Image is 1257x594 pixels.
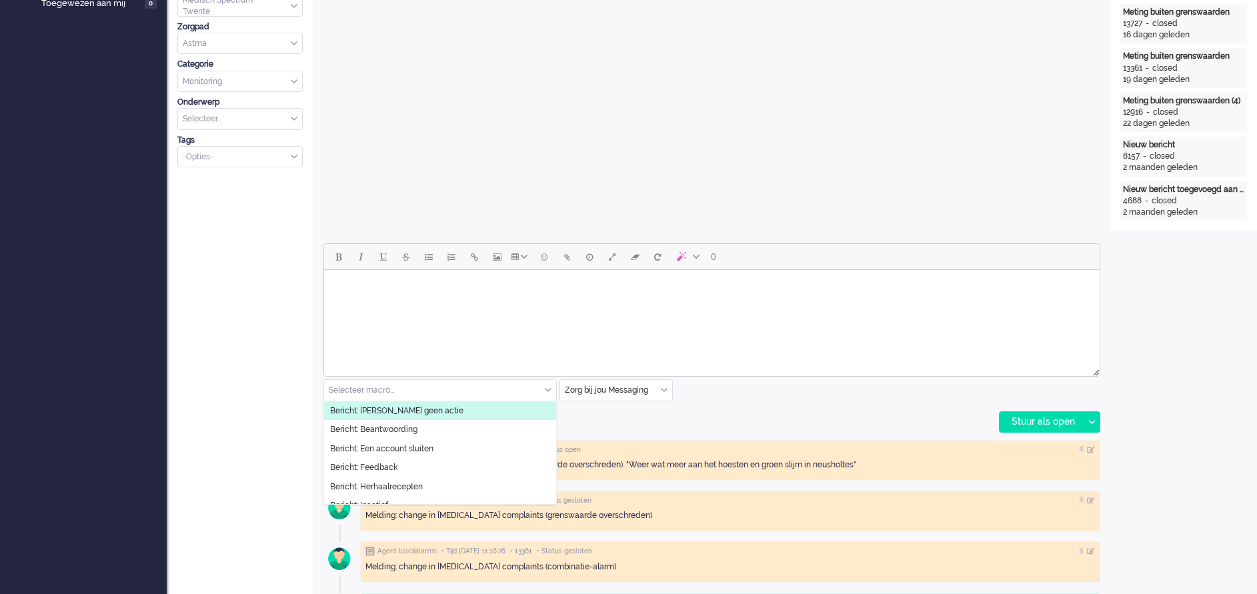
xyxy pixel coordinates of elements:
button: Reset content [646,245,669,268]
button: Emoticons [533,245,555,268]
div: - [1143,107,1153,118]
div: 13361 [1123,63,1142,74]
li: Bericht: Inactief [324,496,556,515]
div: 13727 [1123,18,1142,29]
div: 12916 [1123,107,1143,118]
div: closed [1152,63,1178,74]
li: Bericht: Feedback [324,458,556,477]
button: Insert/edit image [485,245,508,268]
button: Insert/edit link [463,245,485,268]
div: 22 dagen geleden [1123,118,1244,129]
div: 2 maanden geleden [1123,162,1244,173]
img: avatar [323,542,356,575]
button: Table [508,245,533,268]
div: 19 dagen geleden [1123,74,1244,85]
div: closed [1153,107,1178,118]
span: Bericht: Feedback [330,462,397,473]
span: • Status gesloten [536,496,591,505]
div: - [1142,195,1152,207]
div: Resize [1088,364,1100,376]
div: closed [1152,18,1178,29]
div: - [1142,63,1152,74]
button: Strikethrough [395,245,417,268]
span: • Status open [537,445,581,455]
div: 8157 [1123,151,1140,162]
span: 0 [711,251,716,262]
button: Underline [372,245,395,268]
button: 0 [705,245,722,268]
span: Bericht: Herhaalrecepten [330,481,423,493]
img: avatar [323,441,356,474]
button: Delay message [578,245,601,268]
div: Stuur als open [1000,412,1083,432]
div: Nieuw bericht [1123,139,1244,151]
div: - [1142,18,1152,29]
div: Zorgpad [177,21,303,33]
span: • 13361 [510,547,532,556]
span: Bericht: Beantwoording [330,424,417,435]
div: Onderwerp [177,97,303,108]
li: Bericht: Astma geen actie [324,401,556,421]
div: 16 dagen geleden [1123,29,1244,41]
div: Nieuw bericht toegevoegd aan gesprek [1123,184,1244,195]
li: Bericht: Een account sluiten [324,439,556,459]
button: Numbered list [440,245,463,268]
div: 2 maanden geleden [1123,207,1244,218]
div: Melding: questionnaire [MEDICAL_DATA] (grenswaarde overschreden). "Weer wat meer aan het hoesten ... [365,459,1095,471]
span: Bericht: Een account sluiten [330,443,433,455]
li: Bericht: Herhaalrecepten [324,477,556,497]
iframe: Rich Text Area [324,270,1100,364]
div: closed [1150,151,1175,162]
button: Bullet list [417,245,440,268]
span: Bericht: [PERSON_NAME] geen actie [330,405,463,417]
div: closed [1152,195,1177,207]
div: - [1140,151,1150,162]
div: Select Tags [177,146,303,168]
img: ic_note_grey.svg [365,547,375,556]
div: Meting buiten grenswaarden [1123,7,1244,18]
div: Melding: change in [MEDICAL_DATA] complaints (combinatie-alarm) [365,561,1095,573]
div: Meting buiten grenswaarden (4) [1123,95,1244,107]
div: Meting buiten grenswaarden [1123,51,1244,62]
div: Tags [177,135,303,146]
button: Italic [349,245,372,268]
span: • Tijd [DATE] 11:16:26 [441,547,505,556]
li: Bericht: Beantwoording [324,420,556,439]
button: Clear formatting [623,245,646,268]
span: • Status gesloten [537,547,592,556]
div: Melding: change in [MEDICAL_DATA] complaints (grenswaarde overschreden) [365,510,1095,521]
span: Bericht: Inactief [330,500,388,511]
button: AI [669,245,705,268]
button: Fullscreen [601,245,623,268]
button: Bold [327,245,349,268]
img: avatar [323,491,356,525]
div: 4688 [1123,195,1142,207]
div: Categorie [177,59,303,70]
button: Add attachment [555,245,578,268]
span: Agent lusciialarms [377,547,437,556]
